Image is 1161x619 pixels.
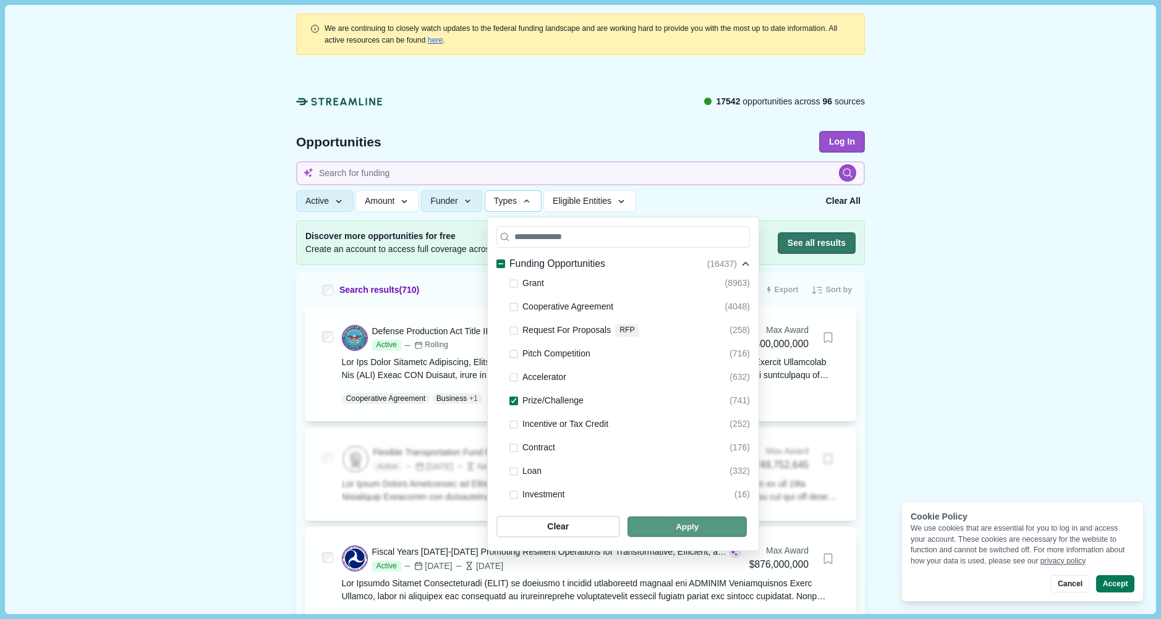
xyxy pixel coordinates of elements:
[817,548,839,570] button: Bookmark this grant.
[741,324,809,337] div: Max Award
[305,230,652,243] span: Discover more opportunities for free
[729,323,750,338] div: (258)
[823,96,833,106] span: 96
[615,324,639,337] div: rfp
[325,24,837,44] span: We are continuing to closely watch updates to the federal funding landscape and are working hard ...
[911,523,1134,566] div: We use cookies that are essential for you to log in and access your account. These cookies are ne...
[404,460,453,473] div: [DATE]
[414,340,448,351] div: Rolling
[296,161,865,185] input: Search for funding
[522,370,566,385] span: Accelerator
[749,557,809,573] div: $876,000,000
[762,280,803,300] button: Export results to CSV (250 max)
[522,300,613,314] span: Cooperative Agreement
[1096,575,1134,592] button: Accept
[496,516,620,537] button: Clear
[436,393,467,404] p: Business
[296,135,381,148] span: Opportunities
[819,131,865,153] button: Log In
[522,394,584,408] span: Prize/Challenge
[729,370,750,385] div: (632)
[494,196,517,206] span: Types
[373,446,518,459] div: Flexible Transportation Fund Program
[716,95,865,108] span: opportunities across sources
[627,516,747,537] button: Apply
[522,276,544,291] span: Grant
[725,300,750,314] div: (4048)
[749,544,809,557] div: Max Award
[342,324,840,404] a: Defense Production Act Title III Expansion of Domestic Production Capability and CapacityActiveRo...
[716,96,740,106] span: 17542
[372,340,401,351] span: Active
[725,276,750,291] div: (8963)
[421,190,482,212] button: Funder
[522,347,590,361] span: Pitch Competition
[365,196,394,206] span: Amount
[817,327,839,348] button: Bookmark this grant.
[822,190,865,212] button: Clear All
[911,512,967,521] span: Cookie Policy
[342,326,367,350] img: DOD.png
[346,393,426,404] p: Cooperative Agreement
[522,417,608,432] span: Incentive or Tax Credit
[729,440,750,455] div: (176)
[403,560,452,573] div: [DATE]
[543,190,636,212] button: Eligible Entities
[817,448,839,470] button: Bookmark this grant.
[741,445,809,458] div: Max Award
[296,190,354,212] button: Active
[729,417,750,432] div: (252)
[342,546,367,571] img: DOT.png
[778,232,856,254] button: See all results
[373,461,402,473] span: Active
[342,356,840,382] div: Lor Ips Dolor Sitametc Adipiscing, Elitseddo eiu Temporincidid Utlaboreetd, ma aliquaen adminimve...
[430,196,457,206] span: Funder
[325,23,851,46] div: .
[1040,557,1086,565] a: privacy policy
[355,190,419,212] button: Amount
[729,464,750,479] div: (332)
[807,280,856,300] button: Sort by
[372,561,401,572] span: Active
[729,347,750,361] div: (716)
[339,284,419,297] span: Search results ( 710 )
[485,190,542,212] button: Types
[707,258,737,271] span: ( 16437 )
[734,487,750,502] div: (16)
[454,560,503,573] div: [DATE]
[1050,575,1089,592] button: Cancel
[509,256,605,272] span: Funding Opportunities
[342,478,840,503] div: Lor Ipsum Dolors Ametconsec ad Elitseddoeiusm't Incididu Utlaboreetdolo Magn (Aliq Enim) adm veni...
[522,323,611,338] span: Request For Proposals
[305,196,329,206] span: Active
[372,325,718,338] div: Defense Production Act Title III Expansion of Domestic Production Capability and Capacity
[729,394,750,408] div: (741)
[372,545,728,558] div: Fiscal Years [DATE]-[DATE] Promoting Resilient Operations for Transformative, Efficient, and Cost...
[305,243,652,256] span: Create an account to access full coverage across all federal, state, and local opportunities.
[342,577,840,603] div: Lor Ipsumdo Sitamet Consecteturadi (ELIT) se doeiusmo t incidid utlaboreetd magnaal eni ADMINIM V...
[343,447,368,471] img: badge.png
[522,487,564,502] span: Investment
[741,337,809,352] div: $4,500,000,000
[428,36,443,44] a: here
[469,393,478,404] span: + 1
[522,440,555,455] span: Contract
[741,458,809,473] div: $1,749,752,645
[456,460,522,473] div: Next month
[522,464,542,479] span: Loan
[553,196,611,206] span: Eligible Entities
